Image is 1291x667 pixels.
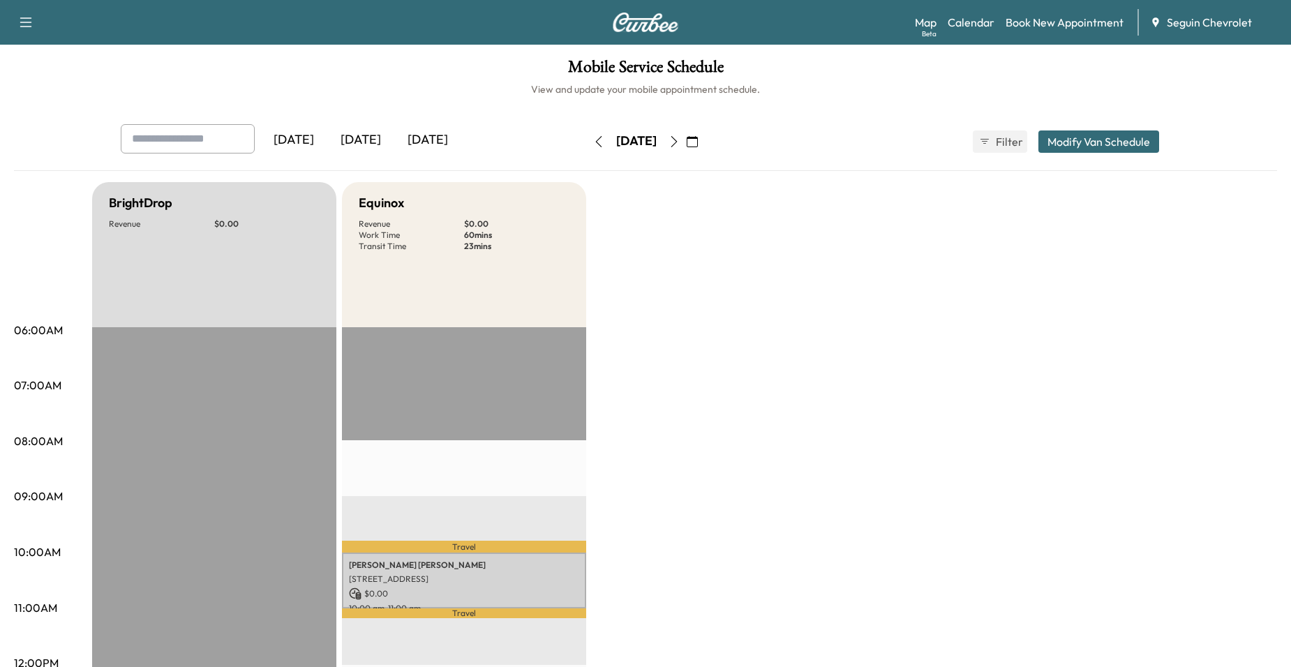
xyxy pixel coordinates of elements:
div: [DATE] [260,124,327,156]
p: Travel [342,541,586,552]
p: 10:00 am - 11:00 am [349,603,579,614]
p: 23 mins [464,241,569,252]
div: [DATE] [327,124,394,156]
div: [DATE] [394,124,461,156]
p: Revenue [109,218,214,230]
a: Book New Appointment [1006,14,1124,31]
p: 11:00AM [14,599,57,616]
p: 09:00AM [14,488,63,504]
span: Seguin Chevrolet [1167,14,1252,31]
p: $ 0.00 [349,587,579,600]
p: 10:00AM [14,544,61,560]
p: Transit Time [359,241,464,252]
p: $ 0.00 [464,218,569,230]
p: [STREET_ADDRESS] [349,574,579,585]
h5: BrightDrop [109,193,172,213]
div: Beta [922,29,936,39]
p: 60 mins [464,230,569,241]
p: Travel [342,608,586,617]
button: Filter [973,130,1027,153]
div: [DATE] [616,133,657,150]
h1: Mobile Service Schedule [14,59,1277,82]
p: 08:00AM [14,433,63,449]
p: $ 0.00 [214,218,320,230]
p: 06:00AM [14,322,63,338]
p: Revenue [359,218,464,230]
p: 07:00AM [14,377,61,394]
p: Work Time [359,230,464,241]
h6: View and update your mobile appointment schedule. [14,82,1277,96]
a: MapBeta [915,14,936,31]
span: Filter [996,133,1021,150]
p: [PERSON_NAME] [PERSON_NAME] [349,560,579,571]
button: Modify Van Schedule [1038,130,1159,153]
a: Calendar [948,14,994,31]
h5: Equinox [359,193,404,213]
img: Curbee Logo [612,13,679,32]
